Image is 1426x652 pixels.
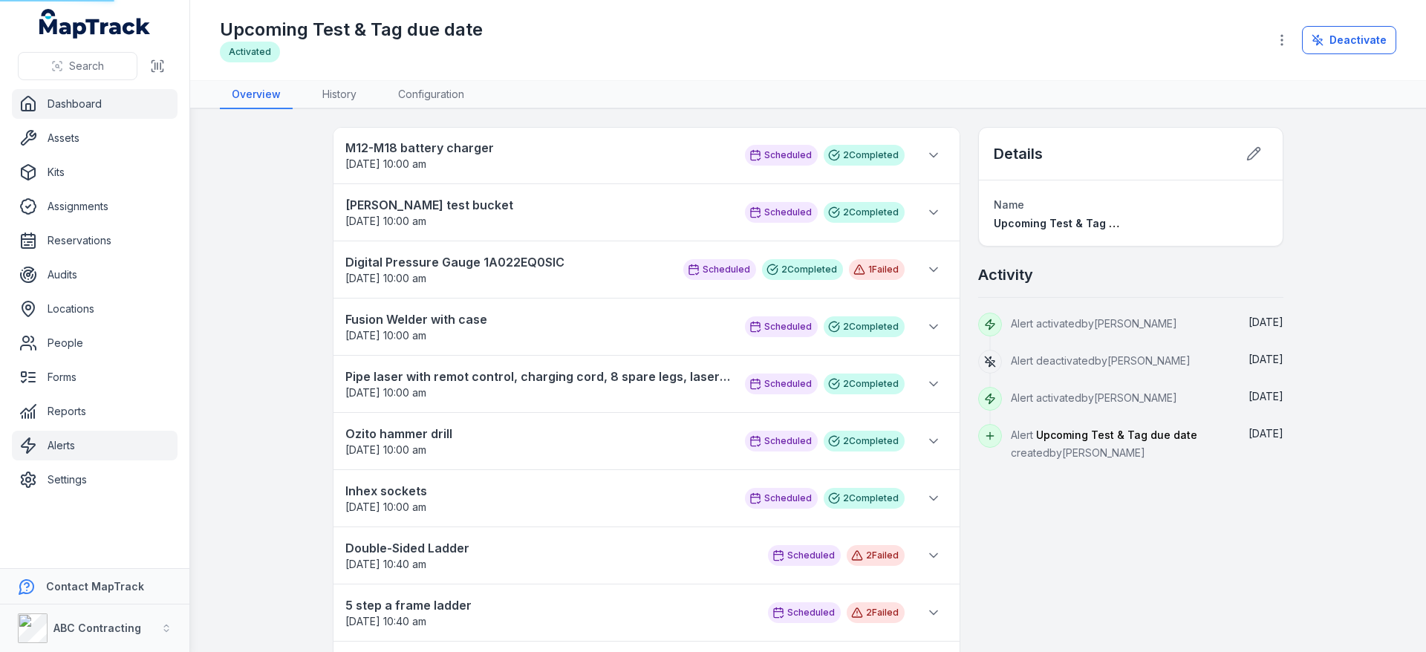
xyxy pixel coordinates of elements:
[220,81,293,109] a: Overview
[12,362,178,392] a: Forms
[345,329,426,342] time: 23/08/2025, 10:00:00 am
[345,368,730,385] strong: Pipe laser with remot control, charging cord, 8 spare legs, laser sight target
[345,139,730,172] a: M12-M18 battery charger[DATE] 10:00 am
[824,374,905,394] div: 2 Completed
[345,443,426,456] time: 23/08/2025, 10:00:00 am
[345,253,668,286] a: Digital Pressure Gauge 1A022EQ0SIC[DATE] 10:00 am
[12,465,178,495] a: Settings
[745,202,818,223] div: Scheduled
[1011,428,1197,459] span: Alert created by [PERSON_NAME]
[1248,353,1283,365] time: 18/08/2025, 10:59:57 am
[1302,26,1396,54] button: Deactivate
[345,368,730,400] a: Pipe laser with remot control, charging cord, 8 spare legs, laser sight target[DATE] 10:00 am
[220,42,280,62] div: Activated
[345,443,426,456] span: [DATE] 10:00 am
[345,329,426,342] span: [DATE] 10:00 am
[824,488,905,509] div: 2 Completed
[994,217,1156,229] span: Upcoming Test & Tag due date
[12,89,178,119] a: Dashboard
[345,501,426,513] span: [DATE] 10:00 am
[345,215,426,227] span: [DATE] 10:00 am
[18,52,137,80] button: Search
[69,59,104,74] span: Search
[345,386,426,399] span: [DATE] 10:00 am
[345,482,730,515] a: Inhex sockets[DATE] 10:00 am
[1248,390,1283,402] time: 12/08/2025, 10:39:23 am
[1248,427,1283,440] time: 12/08/2025, 10:38:29 am
[1248,316,1283,328] time: 18/08/2025, 11:00:00 am
[1011,317,1177,330] span: Alert activated by [PERSON_NAME]
[12,328,178,358] a: People
[745,374,818,394] div: Scheduled
[1248,427,1283,440] span: [DATE]
[345,615,426,627] span: [DATE] 10:40 am
[345,157,426,170] span: [DATE] 10:00 am
[345,310,730,328] strong: Fusion Welder with case
[345,196,730,214] strong: [PERSON_NAME] test bucket
[39,9,151,39] a: MapTrack
[683,259,756,280] div: Scheduled
[12,431,178,460] a: Alerts
[745,145,818,166] div: Scheduled
[745,316,818,337] div: Scheduled
[345,596,753,614] strong: 5 step a frame ladder
[978,264,1033,285] h2: Activity
[1011,354,1191,367] span: Alert deactivated by [PERSON_NAME]
[1248,353,1283,365] span: [DATE]
[849,259,905,280] div: 1 Failed
[12,260,178,290] a: Audits
[12,157,178,187] a: Kits
[345,215,426,227] time: 23/08/2025, 10:00:00 am
[345,386,426,399] time: 23/08/2025, 10:00:00 am
[824,316,905,337] div: 2 Completed
[345,310,730,343] a: Fusion Welder with case[DATE] 10:00 am
[1248,390,1283,402] span: [DATE]
[745,488,818,509] div: Scheduled
[345,615,426,627] time: 19/08/2025, 10:40:00 am
[345,482,730,500] strong: Inhex sockets
[386,81,476,109] a: Configuration
[345,501,426,513] time: 23/08/2025, 10:00:00 am
[768,602,841,623] div: Scheduled
[847,545,905,566] div: 2 Failed
[53,622,141,634] strong: ABC Contracting
[345,558,426,570] time: 19/08/2025, 10:40:00 am
[745,431,818,451] div: Scheduled
[345,596,753,629] a: 5 step a frame ladder[DATE] 10:40 am
[345,139,730,157] strong: M12-M18 battery charger
[1248,316,1283,328] span: [DATE]
[345,425,730,443] strong: Ozito hammer drill
[824,202,905,223] div: 2 Completed
[345,253,668,271] strong: Digital Pressure Gauge 1A022EQ0SIC
[345,157,426,170] time: 23/08/2025, 10:00:00 am
[345,272,426,284] span: [DATE] 10:00 am
[824,431,905,451] div: 2 Completed
[994,198,1024,211] span: Name
[847,602,905,623] div: 2 Failed
[345,539,753,557] strong: Double-Sided Ladder
[768,545,841,566] div: Scheduled
[12,123,178,153] a: Assets
[1011,391,1177,404] span: Alert activated by [PERSON_NAME]
[345,425,730,457] a: Ozito hammer drill[DATE] 10:00 am
[220,18,483,42] h1: Upcoming Test & Tag due date
[12,226,178,255] a: Reservations
[46,580,144,593] strong: Contact MapTrack
[12,294,178,324] a: Locations
[12,397,178,426] a: Reports
[345,558,426,570] span: [DATE] 10:40 am
[1036,428,1197,441] span: Upcoming Test & Tag due date
[310,81,368,109] a: History
[824,145,905,166] div: 2 Completed
[345,539,753,572] a: Double-Sided Ladder[DATE] 10:40 am
[345,196,730,229] a: [PERSON_NAME] test bucket[DATE] 10:00 am
[994,143,1043,164] h2: Details
[345,272,426,284] time: 23/08/2025, 10:00:00 am
[12,192,178,221] a: Assignments
[762,259,843,280] div: 2 Completed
